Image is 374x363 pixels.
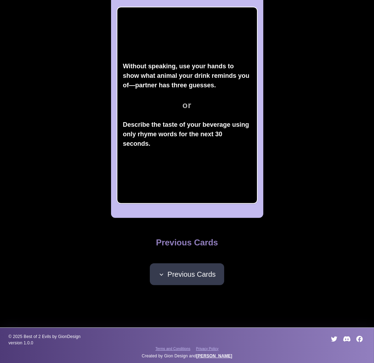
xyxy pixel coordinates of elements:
[196,346,219,351] a: Privacy Policy
[155,346,190,351] a: Terms and Conditions
[150,263,224,285] button: Previous Cards
[158,269,216,280] span: Previous Cards
[196,353,232,358] a: [PERSON_NAME]
[123,119,251,150] button: Describe the taste of your beverage using only rhyme words for the next 30 seconds.
[123,99,251,112] span: or
[156,238,218,248] h2: Previous Cards
[8,340,125,346] span: version 1.0.0
[123,61,251,92] button: Without speaking, use your hands to show what animal your drink reminds you of—partner has three ...
[8,333,125,340] span: © 2025 Best of 2 Evils by GionDesign
[155,347,190,351] span: Terms and Conditions
[196,347,219,351] span: Privacy Policy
